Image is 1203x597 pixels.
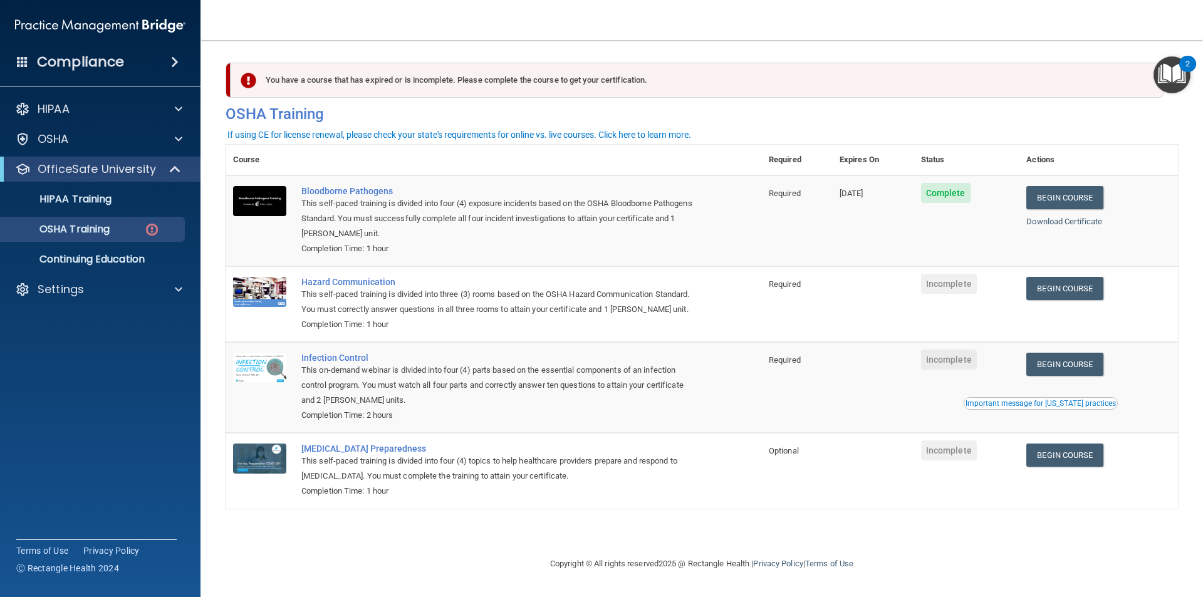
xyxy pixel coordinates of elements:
a: Download Certificate [1026,217,1102,226]
span: Incomplete [921,440,977,460]
a: Bloodborne Pathogens [301,186,699,196]
p: Settings [38,282,84,297]
p: HIPAA Training [8,193,112,205]
a: OfficeSafe University [15,162,182,177]
div: This on-demand webinar is divided into four (4) parts based on the essential components of an inf... [301,363,699,408]
a: Hazard Communication [301,277,699,287]
div: This self-paced training is divided into four (4) exposure incidents based on the OSHA Bloodborne... [301,196,699,241]
a: Settings [15,282,182,297]
a: Begin Course [1026,353,1103,376]
a: Begin Course [1026,186,1103,209]
a: Terms of Use [16,544,68,557]
p: OfficeSafe University [38,162,156,177]
th: Required [761,145,832,175]
button: Open Resource Center, 2 new notifications [1154,56,1190,93]
span: Complete [921,183,971,203]
h4: Compliance [37,53,124,71]
div: Completion Time: 2 hours [301,408,699,423]
h4: OSHA Training [226,105,1178,123]
div: Copyright © All rights reserved 2025 @ Rectangle Health | | [473,544,930,584]
div: Completion Time: 1 hour [301,241,699,256]
div: You have a course that has expired or is incomplete. Please complete the course to get your certi... [231,63,1164,98]
button: Read this if you are a dental practitioner in the state of CA [964,397,1118,410]
span: Ⓒ Rectangle Health 2024 [16,562,119,574]
img: danger-circle.6113f641.png [144,222,160,237]
div: Completion Time: 1 hour [301,317,699,332]
img: PMB logo [15,13,185,38]
span: Required [769,189,801,198]
th: Status [914,145,1019,175]
div: 2 [1185,64,1190,80]
a: Begin Course [1026,277,1103,300]
p: HIPAA [38,101,70,117]
span: Incomplete [921,274,977,294]
div: If using CE for license renewal, please check your state's requirements for online vs. live cours... [227,130,691,139]
span: Required [769,355,801,365]
th: Actions [1019,145,1178,175]
p: Continuing Education [8,253,179,266]
button: If using CE for license renewal, please check your state's requirements for online vs. live cours... [226,128,693,141]
span: [DATE] [840,189,863,198]
a: Privacy Policy [83,544,140,557]
p: OSHA [38,132,69,147]
a: OSHA [15,132,182,147]
div: Important message for [US_STATE] practices [966,400,1116,407]
a: Privacy Policy [753,559,803,568]
a: [MEDICAL_DATA] Preparedness [301,444,699,454]
a: Infection Control [301,353,699,363]
div: This self-paced training is divided into four (4) topics to help healthcare providers prepare and... [301,454,699,484]
a: Terms of Use [805,559,853,568]
img: exclamation-circle-solid-danger.72ef9ffc.png [241,73,256,88]
a: HIPAA [15,101,182,117]
span: Incomplete [921,350,977,370]
span: Optional [769,446,799,455]
a: Begin Course [1026,444,1103,467]
div: This self-paced training is divided into three (3) rooms based on the OSHA Hazard Communication S... [301,287,699,317]
th: Course [226,145,294,175]
span: Required [769,279,801,289]
div: Completion Time: 1 hour [301,484,699,499]
p: OSHA Training [8,223,110,236]
th: Expires On [832,145,914,175]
